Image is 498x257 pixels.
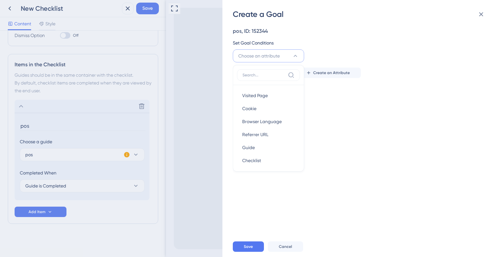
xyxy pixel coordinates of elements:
div: Get Started [292,216,320,222]
span: Checklist [242,157,261,164]
span: Referrer URL [242,131,268,138]
button: Cookie [237,102,300,115]
button: Guide [237,141,300,154]
button: Checklist [237,154,300,167]
span: Cancel [279,244,292,249]
span: Live Preview [298,202,320,207]
div: Create a Goal [233,9,489,19]
span: Save [244,244,253,249]
input: Search... [243,72,285,78]
button: Cancel [268,241,303,252]
button: Choose an attribute [233,49,304,62]
span: Create an Attribute [313,70,350,75]
div: pos, ID: 152344 [233,27,484,35]
div: Set Goal Conditions [233,39,484,47]
button: Visited Page [237,89,300,102]
span: Cookie [242,105,256,112]
div: Open Get Started checklist [287,213,326,225]
button: Browser Language [237,115,300,128]
span: Choose an attribute [238,52,280,60]
button: Save [233,241,264,252]
button: Create an Attribute [295,68,361,78]
button: Referrer URL [237,128,300,141]
span: Guide [242,144,255,151]
span: Visited Page [242,92,268,99]
span: Browser Language [242,118,282,125]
